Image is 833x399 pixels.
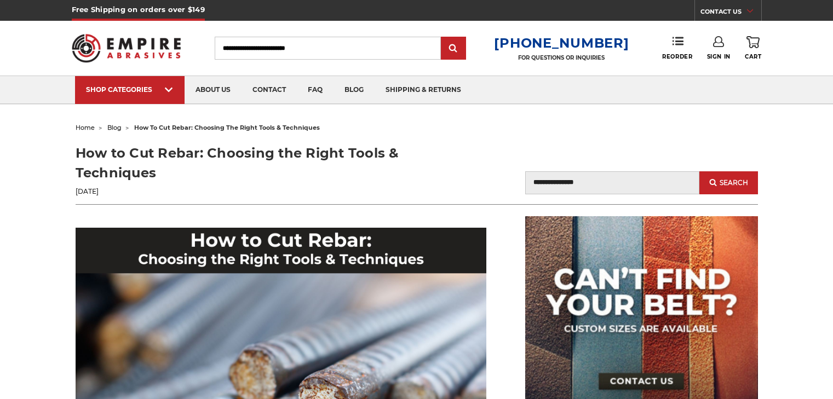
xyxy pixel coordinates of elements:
a: [PHONE_NUMBER] [494,35,629,51]
p: [DATE] [76,187,417,196]
input: Submit [443,38,464,60]
button: Search [699,171,757,194]
a: Cart [745,36,761,60]
span: Reorder [662,53,692,60]
a: Reorder [662,36,692,60]
a: blog [107,124,122,131]
a: about us [185,76,242,104]
a: faq [297,76,334,104]
div: SHOP CATEGORIES [86,85,174,94]
span: Sign In [707,53,731,60]
span: Cart [745,53,761,60]
p: FOR QUESTIONS OR INQUIRIES [494,54,629,61]
a: shipping & returns [375,76,472,104]
h1: How to Cut Rebar: Choosing the Right Tools & Techniques [76,143,417,183]
img: Empire Abrasives [72,27,181,70]
a: contact [242,76,297,104]
a: home [76,124,95,131]
a: blog [334,76,375,104]
a: CONTACT US [700,5,761,21]
span: how to cut rebar: choosing the right tools & techniques [134,124,320,131]
span: Search [720,179,748,187]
